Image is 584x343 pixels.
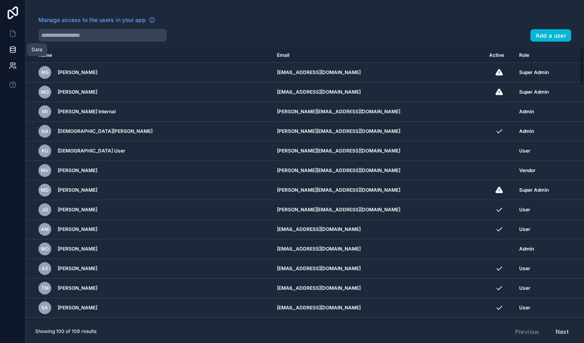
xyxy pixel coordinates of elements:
[42,108,48,115] span: MI
[519,69,549,76] span: Super Admin
[519,167,536,174] span: Vendor
[26,48,272,63] th: Name
[272,259,484,279] td: [EMAIL_ADDRESS][DOMAIN_NAME]
[272,102,484,122] td: [PERSON_NAME][EMAIL_ADDRESS][DOMAIN_NAME]
[272,63,484,82] td: [EMAIL_ADDRESS][DOMAIN_NAME]
[58,226,97,233] span: [PERSON_NAME]
[58,128,153,134] span: [DEMOGRAPHIC_DATA][PERSON_NAME]
[272,161,484,181] td: [PERSON_NAME][EMAIL_ADDRESS][DOMAIN_NAME]
[58,305,97,311] span: [PERSON_NAME]
[38,16,155,24] a: Manage access to the users in your app
[272,279,484,298] td: [EMAIL_ADDRESS][DOMAIN_NAME]
[272,239,484,259] td: [EMAIL_ADDRESS][DOMAIN_NAME]
[519,108,534,115] span: Admin
[58,167,97,174] span: [PERSON_NAME]
[519,226,530,233] span: User
[272,318,484,337] td: [EMAIL_ADDRESS][DOMAIN_NAME]
[41,187,49,193] span: MD
[58,246,97,252] span: [PERSON_NAME]
[41,285,49,291] span: TM
[32,46,42,53] div: Data
[42,128,48,134] span: KA
[272,298,484,318] td: [EMAIL_ADDRESS][DOMAIN_NAME]
[58,108,116,115] span: [PERSON_NAME] Internal
[58,265,97,272] span: [PERSON_NAME]
[519,285,530,291] span: User
[58,285,97,291] span: [PERSON_NAME]
[484,48,514,63] th: Active
[519,128,534,134] span: Admin
[519,207,530,213] span: User
[519,265,530,272] span: User
[42,148,48,154] span: KU
[58,148,125,154] span: [DEMOGRAPHIC_DATA] User
[41,89,49,95] span: MO
[26,48,584,320] div: scrollable content
[41,226,49,233] span: AM
[272,82,484,102] td: [EMAIL_ADDRESS][DOMAIN_NAME]
[514,48,562,63] th: Role
[272,220,484,239] td: [EMAIL_ADDRESS][DOMAIN_NAME]
[272,200,484,220] td: [PERSON_NAME][EMAIL_ADDRESS][DOMAIN_NAME]
[42,265,48,272] span: AS
[58,187,97,193] span: [PERSON_NAME]
[58,69,97,76] span: [PERSON_NAME]
[272,141,484,161] td: [PERSON_NAME][EMAIL_ADDRESS][DOMAIN_NAME]
[550,325,574,339] button: Next
[42,207,48,213] span: JG
[35,328,96,335] span: Showing 100 of 109 results
[41,69,49,76] span: MS
[519,305,530,311] span: User
[42,305,48,311] span: EA
[519,187,549,193] span: Super Admin
[41,246,49,252] span: MO
[58,89,97,95] span: [PERSON_NAME]
[41,167,49,174] span: MV
[272,122,484,141] td: [PERSON_NAME][EMAIL_ADDRESS][DOMAIN_NAME]
[58,207,97,213] span: [PERSON_NAME]
[38,16,146,24] span: Manage access to the users in your app
[272,48,484,63] th: Email
[272,181,484,200] td: [PERSON_NAME][EMAIL_ADDRESS][DOMAIN_NAME]
[519,89,549,95] span: Super Admin
[519,246,534,252] span: Admin
[519,148,530,154] span: User
[530,29,572,42] button: Add a user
